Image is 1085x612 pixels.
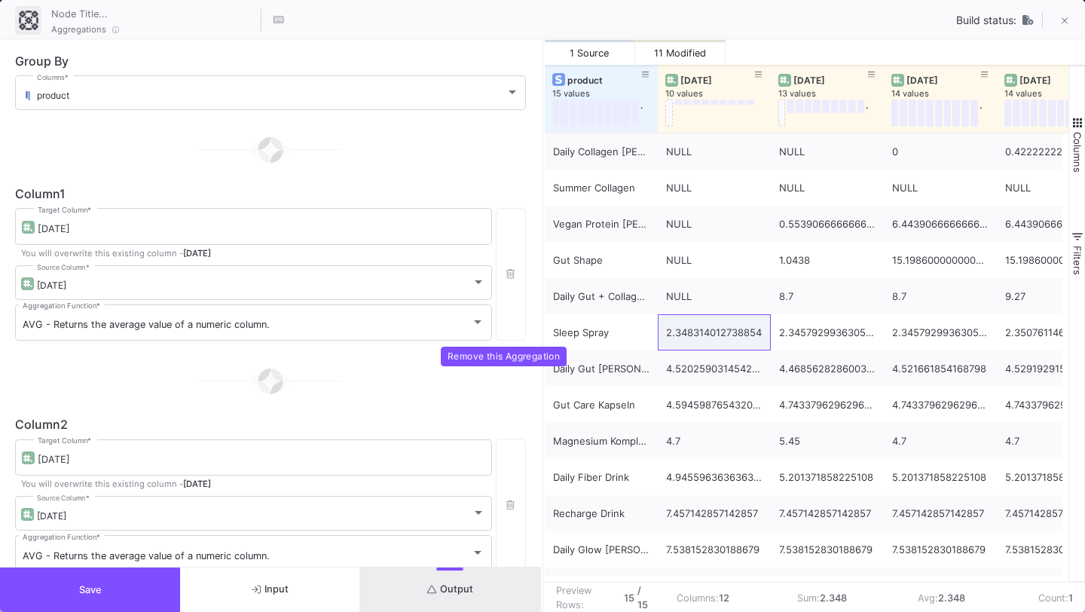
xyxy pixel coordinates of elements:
[79,584,102,595] span: Save
[427,583,473,595] span: Output
[15,54,69,69] span: Group By
[553,243,649,278] div: Gut Shape
[938,592,965,604] b: 2.348
[980,99,982,127] div: .
[635,40,726,65] button: 11 Modified
[15,418,526,430] div: Column
[892,351,989,387] div: 4.521661854168798
[666,532,763,568] div: 7.538152830188679
[892,424,989,459] div: 4.7
[19,11,38,30] img: aggregation-ui.svg
[37,90,69,101] span: product
[23,550,270,562] span: AVG - Returns the average value of a numeric column.
[1068,592,1073,604] b: 1
[60,417,68,432] span: 2
[360,568,540,612] button: Output
[779,315,876,350] div: 2.345792993630572
[891,88,1004,99] div: 14 values
[47,3,258,23] input: Node Title...
[666,351,763,387] div: 4.520259031454225
[553,496,649,531] div: Recharge Drink
[779,134,876,170] div: NULL
[666,207,763,242] div: NULL
[779,351,876,387] div: 4.468562828600378
[37,510,66,522] span: [DATE]
[264,5,294,35] button: Hotkeys List
[15,478,492,490] p: You will overwrite this existing column -
[892,170,989,206] div: NULL
[60,186,66,201] span: 1
[892,460,989,495] div: 5.201371858225108
[666,279,763,314] div: NULL
[793,75,868,86] div: [DATE]
[779,170,876,206] div: NULL
[779,243,876,278] div: 1.0438
[892,315,989,350] div: 2.345792993630572
[553,134,649,170] div: Daily Collagen [PERSON_NAME]
[719,592,729,604] b: 12
[553,387,649,423] div: Gut Care Kapseln
[180,568,360,612] button: Input
[553,351,649,387] div: Daily Gut [PERSON_NAME]
[779,532,876,568] div: 7.538152830188679
[553,279,649,314] div: Daily Gut + Collagen [PERSON_NAME]
[666,424,763,459] div: 4.7
[556,583,621,612] div: Preview Rows:
[892,134,989,170] div: 0
[892,207,989,242] div: 6.443906666666666
[552,88,665,99] div: 15 values
[892,387,989,423] div: 4.7433796296296284
[1071,246,1083,275] span: Filters
[553,170,649,206] div: Summer Collagen
[183,248,211,259] span: [DATE]
[892,243,989,278] div: 15.198600000000003
[553,568,649,604] div: Mood Kapseln
[779,387,876,423] div: 4.7433796296296284
[666,315,763,350] div: 2.348314012738854
[37,280,66,291] span: [DATE]
[892,568,989,604] div: 7.330459183673471
[15,188,526,200] div: Column
[779,568,876,604] div: 2.9349489795918364
[1022,14,1034,26] img: UNTOUCHED
[666,134,763,170] div: NULL
[666,243,763,278] div: NULL
[665,88,778,99] div: 10 values
[637,583,654,612] b: / 15
[779,424,876,459] div: 5.45
[553,424,649,459] div: Magnesium Komplex Kapseln
[779,460,876,495] div: 5.201371858225108
[553,532,649,568] div: Daily Glow [PERSON_NAME]
[866,99,868,127] div: .
[778,88,891,99] div: 13 values
[252,583,289,595] span: Input
[441,347,567,366] div: Remove this Aggregation
[553,207,649,242] div: Vegan Protein [PERSON_NAME]
[553,315,649,350] div: Sleep Spray
[553,460,649,495] div: Daily Fiber Drink
[567,75,642,86] div: product
[666,387,763,423] div: 4.594598765432099
[666,568,763,604] div: 7.67
[23,319,270,330] span: AVG - Returns the average value of a numeric column.
[892,532,989,568] div: 7.538152830188679
[779,279,876,314] div: 8.7
[15,247,492,259] p: You will overwrite this existing column -
[906,75,981,86] div: [DATE]
[666,460,763,495] div: 4.945596363636364
[570,47,609,59] span: 1 Source
[183,479,211,489] span: [DATE]
[545,40,635,65] button: 1 Source
[1071,132,1083,173] span: Columns
[892,496,989,531] div: 7.457142857142857
[654,47,706,59] span: 11 Modified
[666,170,763,206] div: NULL
[892,279,989,314] div: 8.7
[680,75,755,86] div: [DATE]
[779,496,876,531] div: 7.457142857142857
[51,23,106,35] span: Aggregations
[666,496,763,531] div: 7.457142857142857
[956,14,1016,26] span: Build status:
[820,592,847,604] b: 2.348
[779,207,876,242] div: 0.5539066666666667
